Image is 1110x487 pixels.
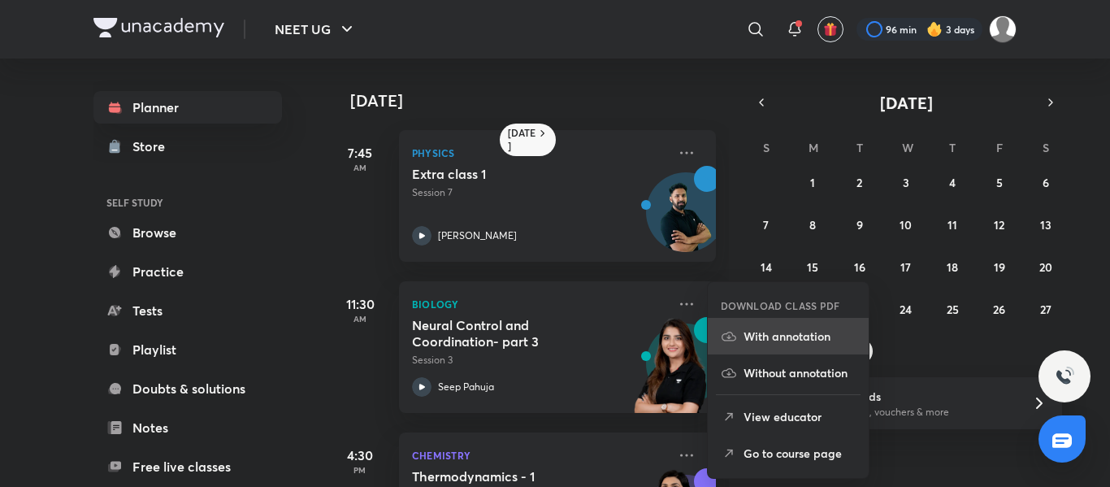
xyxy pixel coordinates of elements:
abbr: Monday [809,140,818,155]
abbr: Thursday [949,140,956,155]
p: PM [327,465,392,475]
abbr: September 19, 2025 [994,259,1005,275]
abbr: September 5, 2025 [996,175,1003,190]
button: September 6, 2025 [1033,169,1059,195]
button: avatar [817,16,843,42]
abbr: September 8, 2025 [809,217,816,233]
abbr: September 25, 2025 [947,302,959,317]
div: Store [132,137,175,156]
abbr: September 4, 2025 [949,175,956,190]
h6: DOWNLOAD CLASS PDF [721,298,840,313]
h5: 4:30 [327,446,392,465]
button: September 2, 2025 [847,169,873,195]
button: September 13, 2025 [1033,211,1059,237]
button: September 10, 2025 [893,211,919,237]
abbr: September 13, 2025 [1040,217,1051,233]
p: AM [327,314,392,324]
p: Session 7 [412,185,667,200]
button: September 16, 2025 [847,254,873,280]
a: Playlist [93,333,282,366]
abbr: Friday [996,140,1003,155]
abbr: September 20, 2025 [1039,259,1052,275]
p: Go to course page [744,445,856,462]
abbr: September 11, 2025 [947,217,957,233]
h6: [DATE] [508,127,536,153]
abbr: September 15, 2025 [807,259,818,275]
abbr: September 26, 2025 [993,302,1005,317]
abbr: September 9, 2025 [856,217,863,233]
a: Notes [93,411,282,444]
abbr: Tuesday [856,140,863,155]
button: September 27, 2025 [1033,296,1059,322]
img: Avatar [647,181,725,259]
button: September 7, 2025 [753,211,779,237]
a: Store [93,130,282,163]
button: September 5, 2025 [986,169,1012,195]
button: September 26, 2025 [986,296,1012,322]
abbr: September 2, 2025 [856,175,862,190]
button: September 15, 2025 [800,254,826,280]
abbr: September 7, 2025 [763,217,769,233]
abbr: Saturday [1043,140,1049,155]
p: Chemistry [412,446,667,465]
span: [DATE] [880,92,933,114]
button: September 11, 2025 [939,211,965,237]
p: Physics [412,143,667,163]
p: [PERSON_NAME] [438,228,517,243]
img: unacademy [627,317,716,429]
button: [DATE] [773,91,1039,114]
abbr: September 16, 2025 [854,259,865,275]
abbr: Wednesday [902,140,913,155]
abbr: September 14, 2025 [761,259,772,275]
h5: Neural Control and Coordination- part 3 [412,317,614,350]
abbr: September 12, 2025 [994,217,1004,233]
h6: SELF STUDY [93,189,282,216]
abbr: September 27, 2025 [1040,302,1051,317]
a: Free live classes [93,450,282,483]
abbr: September 24, 2025 [900,302,912,317]
abbr: September 6, 2025 [1043,175,1049,190]
button: September 4, 2025 [939,169,965,195]
p: Biology [412,294,667,314]
p: Without annotation [744,364,856,381]
p: Seep Pahuja [438,380,494,394]
button: September 20, 2025 [1033,254,1059,280]
abbr: September 3, 2025 [903,175,909,190]
a: Company Logo [93,18,224,41]
abbr: September 18, 2025 [947,259,958,275]
img: ttu [1055,367,1074,386]
button: NEET UG [265,13,366,46]
button: September 18, 2025 [939,254,965,280]
h6: Refer friends [813,388,1012,405]
button: September 17, 2025 [893,254,919,280]
h5: Extra class 1 [412,166,614,182]
img: Company Logo [93,18,224,37]
button: September 25, 2025 [939,296,965,322]
h5: Thermodynamics - 1 [412,468,614,485]
a: Doubts & solutions [93,372,282,405]
a: Tests [93,294,282,327]
h5: 11:30 [327,294,392,314]
abbr: September 17, 2025 [900,259,911,275]
h4: [DATE] [350,91,732,111]
a: Planner [93,91,282,124]
p: AM [327,163,392,172]
button: September 12, 2025 [986,211,1012,237]
button: September 8, 2025 [800,211,826,237]
button: September 9, 2025 [847,211,873,237]
p: Session 3 [412,353,667,367]
p: Win a laptop, vouchers & more [813,405,1012,420]
button: September 14, 2025 [753,254,779,280]
button: September 24, 2025 [893,296,919,322]
button: September 1, 2025 [800,169,826,195]
p: View educator [744,408,856,425]
a: Browse [93,216,282,249]
button: September 3, 2025 [893,169,919,195]
abbr: September 10, 2025 [900,217,912,233]
a: Practice [93,255,282,288]
p: With annotation [744,328,856,345]
abbr: Sunday [763,140,770,155]
img: avatar [823,22,838,37]
img: Amisha Rani [989,15,1017,43]
button: September 19, 2025 [986,254,1012,280]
